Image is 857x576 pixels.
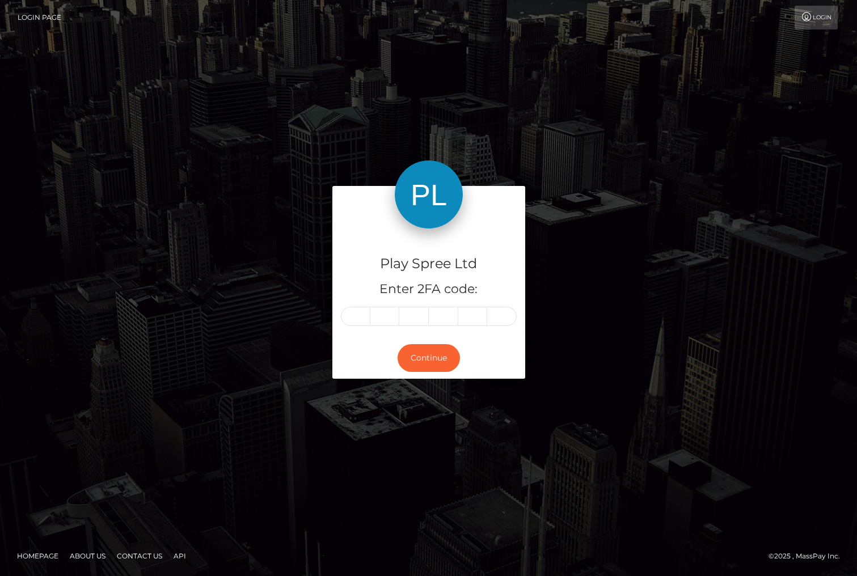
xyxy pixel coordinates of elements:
a: About Us [65,547,110,565]
div: © 2025 , MassPay Inc. [769,550,848,562]
a: Contact Us [112,547,167,565]
a: Homepage [12,547,63,565]
a: Login [795,6,838,29]
a: API [169,547,191,565]
img: Play Spree Ltd [395,160,463,228]
button: Continue [398,344,460,372]
h4: Play Spree Ltd [341,254,517,274]
h5: Enter 2FA code: [341,281,517,298]
a: Login Page [18,6,61,29]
